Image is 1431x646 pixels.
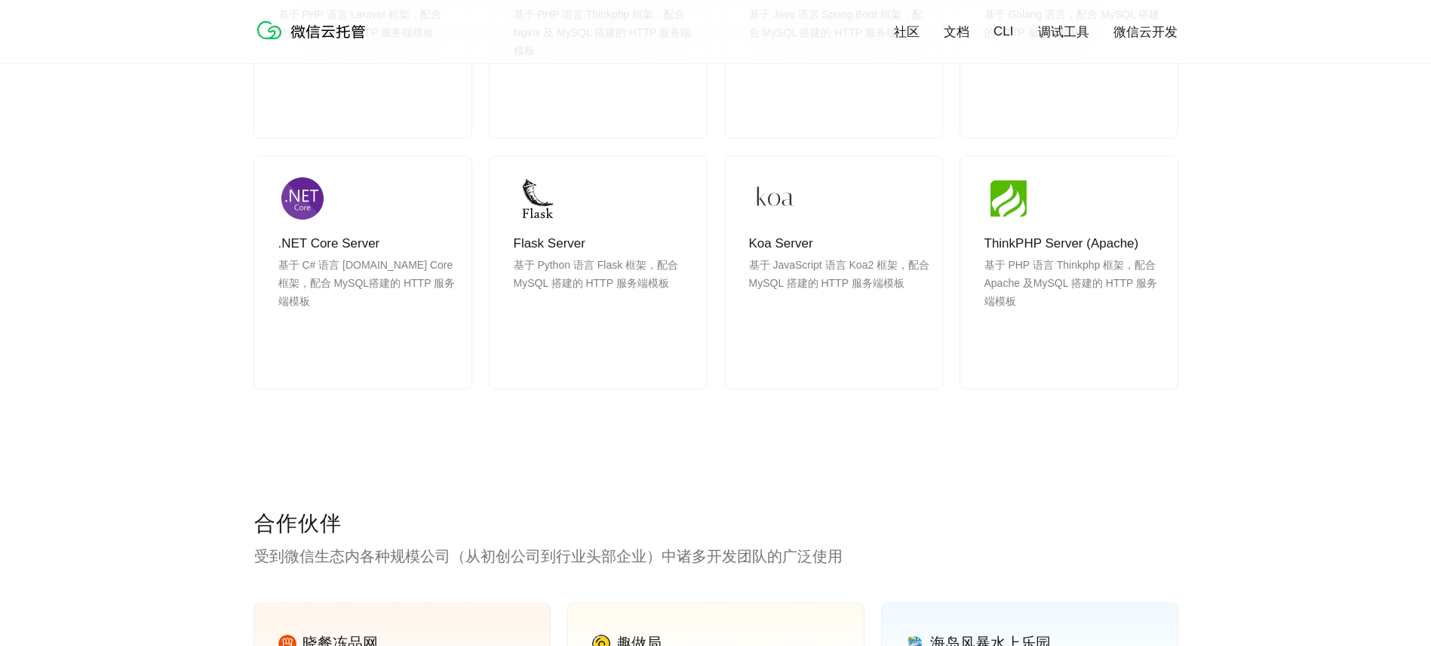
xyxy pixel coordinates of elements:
p: Flask Server [514,235,695,253]
a: 微信云开发 [1113,23,1178,41]
p: ThinkPHP Server (Apache) [984,235,1165,253]
p: 基于 JavaScript 语言 Koa2 框架，配合 MySQL 搭建的 HTTP 服务端模板 [749,256,930,328]
p: 受到微信生态内各种规模公司（从初创公司到行业头部企业）中诸多开发团队的广泛使用 [254,546,1178,567]
p: .NET Core Server [278,235,459,253]
p: 基于 C# 语言 [DOMAIN_NAME] Core 框架，配合 MySQL搭建的 HTTP 服务端模板 [278,256,459,328]
a: 调试工具 [1038,23,1089,41]
a: 社区 [894,23,920,41]
a: 文档 [944,23,969,41]
p: 基于 Python 语言 Flask 框架，配合 MySQL 搭建的 HTTP 服务端模板 [514,256,695,328]
a: 微信云托管 [254,35,375,48]
p: Koa Server [749,235,930,253]
p: 合作伙伴 [254,509,1178,540]
a: CLI [993,24,1013,39]
p: 基于 PHP 语言 Thinkphp 框架，配合 Apache 及MySQL 搭建的 HTTP 服务端模板 [984,256,1165,328]
img: 微信云托管 [254,15,375,45]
